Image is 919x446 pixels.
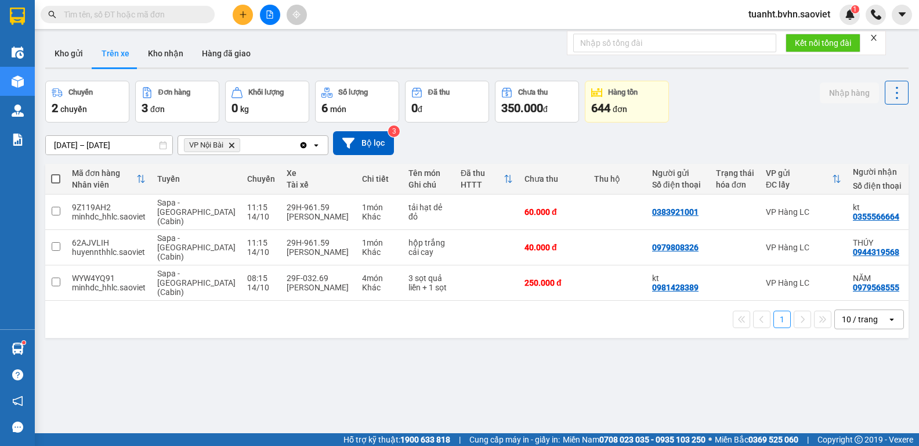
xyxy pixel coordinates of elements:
[228,142,235,149] svg: Delete
[362,174,397,184] div: Chi tiết
[12,75,24,88] img: warehouse-icon
[315,81,399,123] button: Số lượng6món
[524,243,582,252] div: 40.000 đ
[853,181,905,190] div: Số điện thoại
[22,341,26,344] sup: 1
[72,203,146,212] div: 9Z119AH2
[66,164,151,195] th: Toggle SortBy
[10,8,25,25] img: logo-vxr
[455,164,519,195] th: Toggle SortBy
[820,82,879,103] button: Nhập hàng
[773,311,791,328] button: 1
[853,167,905,177] div: Người nhận
[708,437,712,442] span: ⚪️
[72,168,136,178] div: Mã đơn hàng
[599,435,705,444] strong: 0708 023 035 - 0935 103 250
[12,343,24,355] img: warehouse-icon
[287,5,307,25] button: aim
[64,8,201,21] input: Tìm tên, số ĐT hoặc mã đơn
[766,243,841,252] div: VP Hàng LC
[338,88,368,96] div: Số lượng
[45,81,129,123] button: Chuyến2chuyến
[72,274,146,283] div: WYW4YQ91
[231,101,238,115] span: 0
[400,435,450,444] strong: 1900 633 818
[408,180,449,189] div: Ghi chú
[158,88,190,96] div: Đơn hàng
[142,101,148,115] span: 3
[287,212,350,221] div: [PERSON_NAME]
[853,238,905,247] div: THÚY
[343,433,450,446] span: Hỗ trợ kỹ thuật:
[12,134,24,146] img: solution-icon
[321,101,328,115] span: 6
[853,212,899,221] div: 0355566664
[461,168,504,178] div: Đã thu
[563,433,705,446] span: Miền Nam
[845,9,855,20] img: icon-new-feature
[243,139,244,151] input: Selected VP Nội Bài.
[408,203,449,221] div: tải hạt dẻ đỏ
[795,37,851,49] span: Kết nối tổng đài
[469,433,560,446] span: Cung cấp máy in - giấy in:
[157,233,236,261] span: Sapa - [GEOGRAPHIC_DATA] (Cabin)
[225,81,309,123] button: Khối lượng0kg
[585,81,669,123] button: Hàng tồn644đơn
[408,274,449,292] div: 3 sọt quả liền + 1 sọt
[135,81,219,123] button: Đơn hàng3đơn
[48,10,56,19] span: search
[189,141,223,150] span: VP Nội Bài
[853,203,905,212] div: kt
[240,105,249,114] span: kg
[362,274,397,283] div: 4 món
[411,101,418,115] span: 0
[72,180,136,189] div: Nhân viên
[247,283,275,292] div: 14/10
[12,395,23,407] span: notification
[739,7,840,21] span: tuanht.bvhn.saoviet
[247,274,275,283] div: 08:15
[652,274,704,283] div: kt
[652,243,699,252] div: 0979808326
[807,433,809,446] span: |
[72,247,146,257] div: huyennthhlc.saoviet
[12,422,23,433] span: message
[12,369,23,380] span: question-circle
[716,168,754,178] div: Trạng thái
[887,315,896,324] svg: open
[72,212,146,221] div: minhdc_hhlc.saoviet
[362,238,397,247] div: 1 món
[330,105,346,114] span: món
[233,5,253,25] button: plus
[247,247,275,257] div: 14/10
[46,136,172,154] input: Select a date range.
[287,274,350,283] div: 29F-032.69
[652,168,704,178] div: Người gửi
[716,180,754,189] div: hóa đơn
[405,81,489,123] button: Đã thu0đ
[594,174,641,184] div: Thu hộ
[287,203,350,212] div: 29H-961.59
[287,168,350,178] div: Xe
[68,88,93,96] div: Chuyến
[766,180,832,189] div: ĐC lấy
[892,5,912,25] button: caret-down
[287,180,350,189] div: Tài xế
[388,125,400,137] sup: 3
[139,39,193,67] button: Kho nhận
[855,436,863,444] span: copyright
[408,168,449,178] div: Tên món
[150,105,165,114] span: đơn
[45,39,92,67] button: Kho gửi
[851,5,859,13] sup: 1
[418,105,422,114] span: đ
[543,105,548,114] span: đ
[12,46,24,59] img: warehouse-icon
[247,203,275,212] div: 11:15
[260,5,280,25] button: file-add
[52,101,58,115] span: 2
[524,207,582,217] div: 60.000 đ
[715,433,798,446] span: Miền Bắc
[287,247,350,257] div: [PERSON_NAME]
[461,180,504,189] div: HTTT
